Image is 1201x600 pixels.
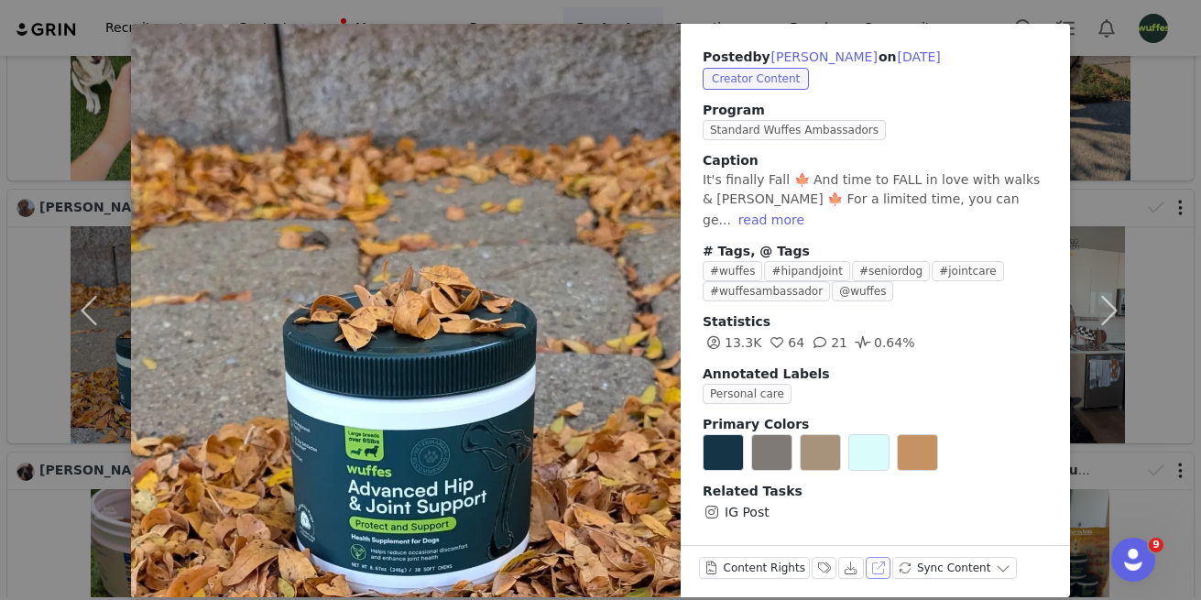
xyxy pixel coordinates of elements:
span: Personal care [703,384,792,404]
span: by [752,49,878,64]
a: Standard Wuffes Ambassadors [703,122,893,136]
span: It's finally Fall 🍁 And time to FALL in love with walks & [PERSON_NAME] 🍁 For a limited time, you... [703,172,1040,227]
span: 64 [766,335,804,350]
span: 13.3K [703,335,761,350]
span: IG Post [725,503,770,522]
span: #hipandjoint [764,261,850,281]
span: #wuffesambassador [703,281,830,301]
button: [PERSON_NAME] [770,46,879,68]
span: Posted on [703,49,942,64]
span: Annotated Labels [703,366,830,381]
button: Content Rights [699,557,810,579]
span: Creator Content [703,68,809,90]
span: @wuffes [832,281,893,301]
span: #seniordog [852,261,930,281]
span: Statistics [703,314,770,329]
span: 0.64% [852,335,914,350]
span: Program [703,101,1048,120]
span: Primary Colors [703,417,809,431]
span: 9 [1149,538,1163,552]
button: read more [731,209,812,231]
span: Related Tasks [703,484,802,498]
span: #jointcare [932,261,1003,281]
span: Caption [703,153,759,168]
button: [DATE] [896,46,941,68]
span: Standard Wuffes Ambassadors [703,120,886,140]
span: # Tags, @ Tags [703,244,810,258]
iframe: Intercom live chat [1111,538,1155,582]
button: Sync Content [892,557,1017,579]
span: #wuffes [703,261,762,281]
span: 21 [809,335,847,350]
